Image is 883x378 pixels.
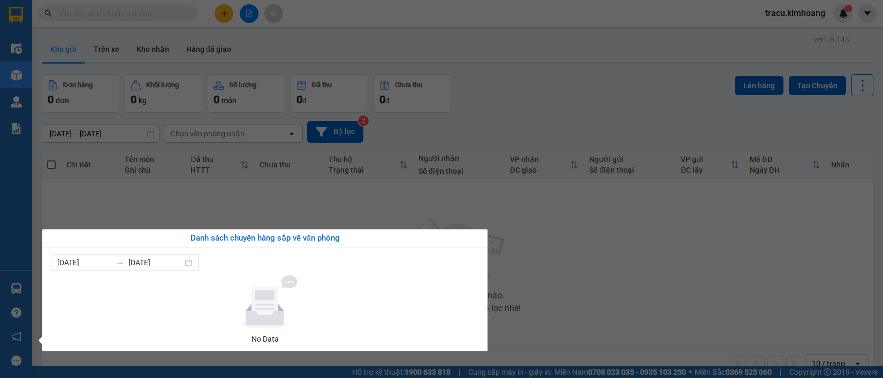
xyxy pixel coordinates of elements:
[116,258,124,267] span: swap-right
[128,257,182,268] input: Đến ngày
[51,232,479,245] div: Danh sách chuyến hàng sắp về văn phòng
[55,333,475,345] div: No Data
[57,257,111,268] input: Từ ngày
[116,258,124,267] span: to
